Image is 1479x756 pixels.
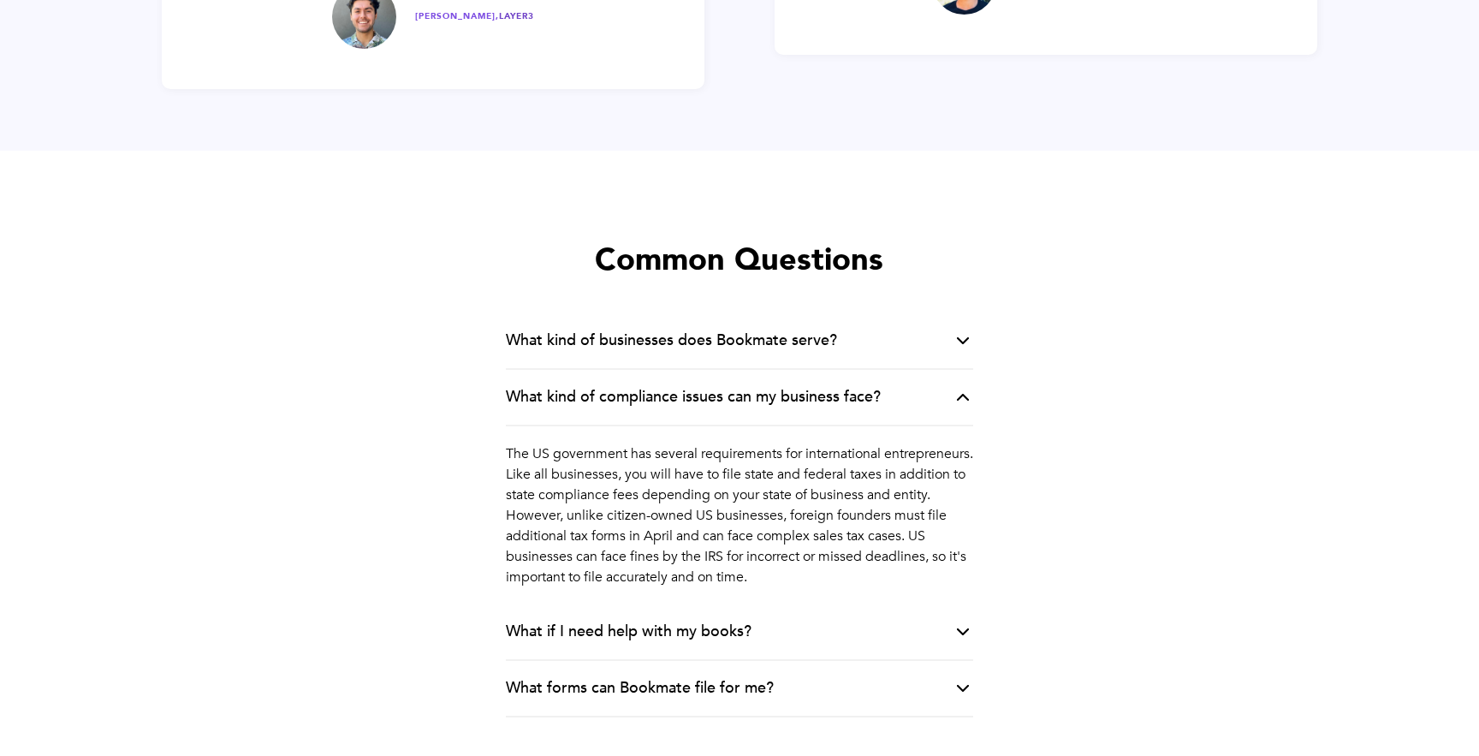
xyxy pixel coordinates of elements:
[506,330,837,351] div: What kind of businesses does Bookmate serve?
[506,426,973,604] p: The US government has several requirements for international entrepreneurs. Like all businesses, ...
[415,10,499,22] span: [PERSON_NAME],
[506,678,774,699] div: What forms can Bookmate file for me?
[162,241,1317,279] h2: Common Questions
[506,387,881,408] div: What kind of compliance issues can my business face?
[415,11,534,22] div: LAYER3
[506,622,751,642] div: What if I need help with my books?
